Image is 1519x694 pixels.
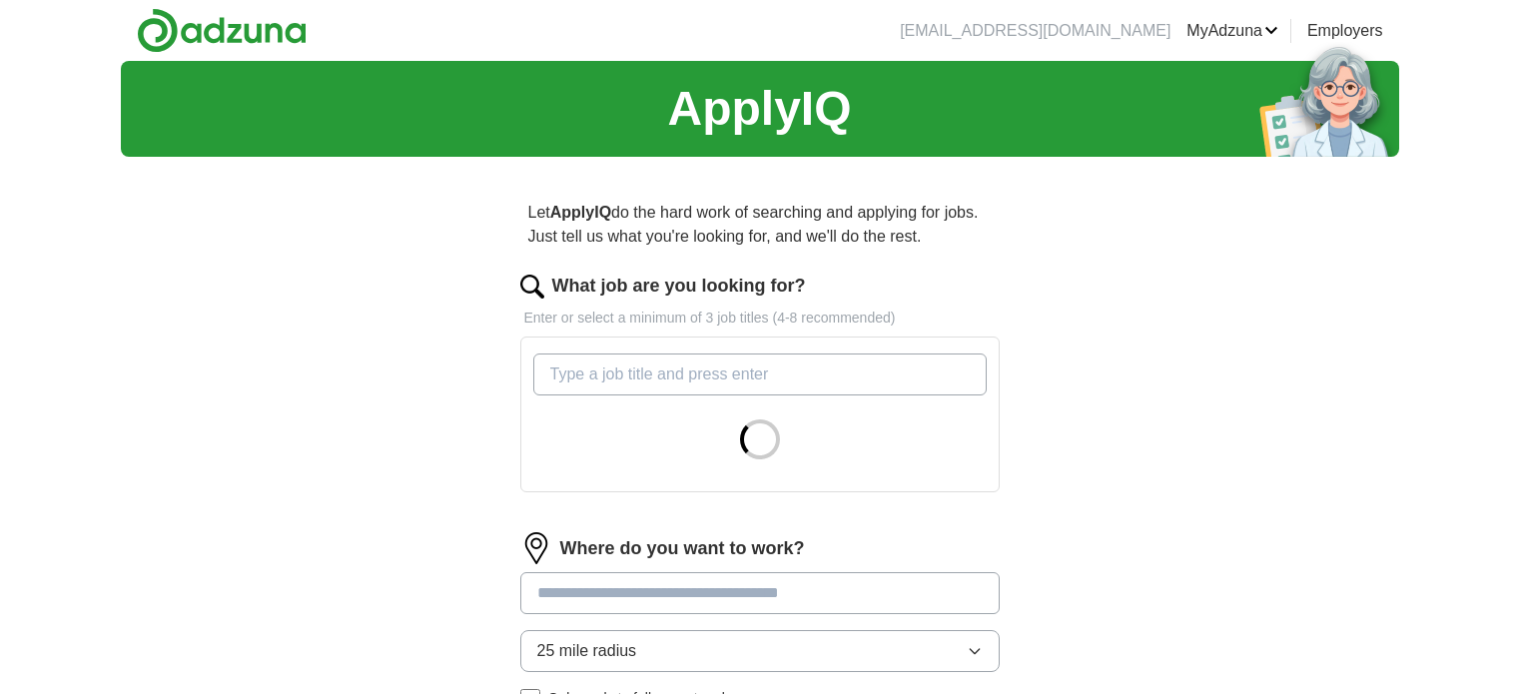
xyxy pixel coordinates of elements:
[520,193,1000,257] p: Let do the hard work of searching and applying for jobs. Just tell us what you're looking for, an...
[520,532,552,564] img: location.png
[552,273,806,300] label: What job are you looking for?
[550,204,611,221] strong: ApplyIQ
[900,19,1170,43] li: [EMAIL_ADDRESS][DOMAIN_NAME]
[520,630,1000,672] button: 25 mile radius
[667,73,851,145] h1: ApplyIQ
[520,308,1000,329] p: Enter or select a minimum of 3 job titles (4-8 recommended)
[533,353,987,395] input: Type a job title and press enter
[137,8,307,53] img: Adzuna logo
[1186,19,1278,43] a: MyAdzuna
[537,639,637,663] span: 25 mile radius
[520,275,544,299] img: search.png
[1307,19,1383,43] a: Employers
[560,535,805,562] label: Where do you want to work?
